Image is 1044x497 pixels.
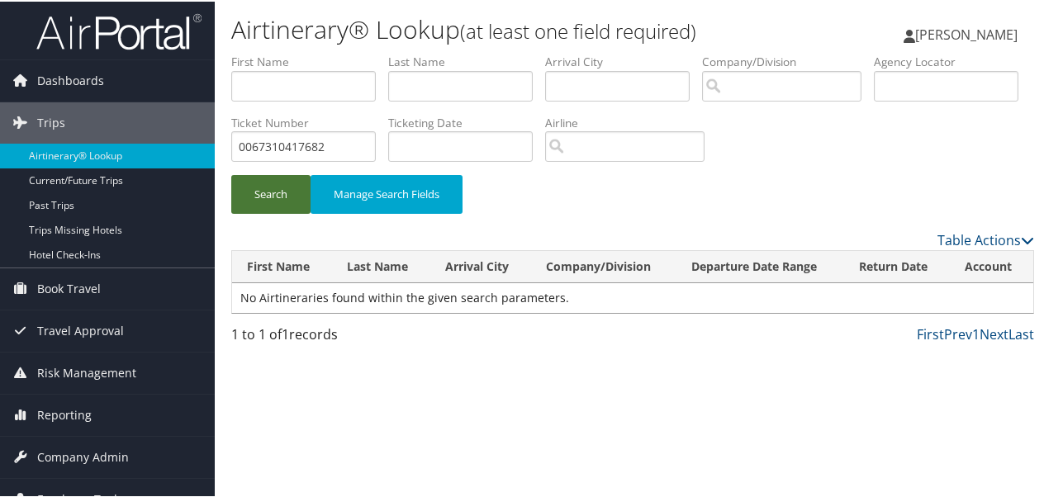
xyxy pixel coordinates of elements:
small: (at least one field required) [460,16,696,43]
th: Arrival City: activate to sort column ascending [430,249,531,282]
a: First [917,324,944,342]
h1: Airtinerary® Lookup [231,11,766,45]
th: Account: activate to sort column ascending [950,249,1033,282]
label: Last Name [388,52,545,69]
span: Travel Approval [37,309,124,350]
a: [PERSON_NAME] [904,8,1034,58]
button: Manage Search Fields [311,173,463,212]
label: First Name [231,52,388,69]
th: Return Date: activate to sort column ascending [844,249,951,282]
a: Next [980,324,1008,342]
a: Last [1008,324,1034,342]
span: 1 [282,324,289,342]
label: Airline [545,113,717,130]
th: Last Name: activate to sort column ascending [332,249,430,282]
label: Agency Locator [874,52,1031,69]
img: airportal-logo.png [36,11,202,50]
label: Ticketing Date [388,113,545,130]
label: Company/Division [702,52,874,69]
th: First Name: activate to sort column ascending [232,249,332,282]
label: Arrival City [545,52,702,69]
span: Dashboards [37,59,104,100]
a: 1 [972,324,980,342]
th: Departure Date Range: activate to sort column ascending [676,249,844,282]
a: Table Actions [937,230,1034,248]
td: No Airtineraries found within the given search parameters. [232,282,1033,311]
label: Ticket Number [231,113,388,130]
button: Search [231,173,311,212]
th: Company/Division [531,249,676,282]
span: Book Travel [37,267,101,308]
span: Risk Management [37,351,136,392]
span: [PERSON_NAME] [915,24,1018,42]
span: Trips [37,101,65,142]
a: Prev [944,324,972,342]
div: 1 to 1 of records [231,323,414,351]
span: Company Admin [37,435,129,476]
span: Reporting [37,393,92,434]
